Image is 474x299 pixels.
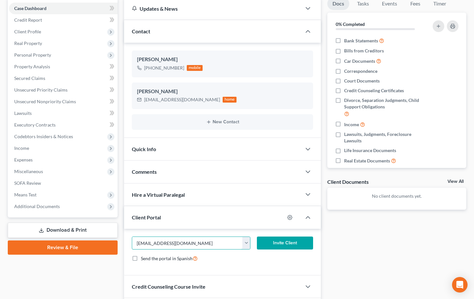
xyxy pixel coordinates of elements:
span: Case Dashboard [14,6,47,11]
div: Open Intercom Messenger [452,277,468,293]
span: Means Test [14,192,37,197]
span: Unsecured Priority Claims [14,87,68,93]
a: Lawsuits [9,107,118,119]
span: Bank Statements [344,38,378,44]
button: New Contact [137,119,308,125]
span: Comments [132,169,157,175]
a: Download & Print [8,223,118,238]
span: Bills from Creditors [344,48,384,54]
span: Car Documents [344,58,375,64]
span: Lawsuits, Judgments, Foreclosure Lawsuits [344,131,426,144]
a: Unsecured Priority Claims [9,84,118,96]
span: Contact [132,28,150,34]
a: Credit Report [9,14,118,26]
input: Enter email [132,237,243,249]
span: Court Documents [344,78,380,84]
span: Additional Documents [14,204,60,209]
strong: 0% Completed [336,21,365,27]
a: Unsecured Nonpriority Claims [9,96,118,107]
span: Credit Counseling Certificates [344,87,404,94]
span: Real Estate Documents [344,158,390,164]
span: Retirement, 401K, IRA, Pension, Annuities [344,168,426,181]
a: SOFA Review [9,177,118,189]
span: Divorce, Separation Judgments, Child Support Obligations [344,97,426,110]
span: Codebtors Insiders & Notices [14,134,73,139]
span: Client Profile [14,29,41,34]
span: Property Analysis [14,64,50,69]
div: Updates & News [132,5,294,12]
span: Secured Claims [14,75,45,81]
p: No client documents yet. [332,193,461,199]
a: Secured Claims [9,72,118,84]
div: [PERSON_NAME] [137,88,308,95]
span: SOFA Review [14,180,41,186]
a: Case Dashboard [9,3,118,14]
a: Executory Contracts [9,119,118,131]
span: Life Insurance Documents [344,147,396,154]
div: [PERSON_NAME] [137,56,308,63]
span: Hire a Virtual Paralegal [132,192,185,198]
span: Client Portal [132,214,161,220]
span: Personal Property [14,52,51,58]
div: [EMAIL_ADDRESS][DOMAIN_NAME] [144,96,220,103]
span: Executory Contracts [14,122,56,127]
span: Quick Info [132,146,156,152]
span: Credit Report [14,17,42,23]
span: Miscellaneous [14,169,43,174]
a: View All [448,179,464,184]
span: Unsecured Nonpriority Claims [14,99,76,104]
a: Property Analysis [9,61,118,72]
a: Review & File [8,240,118,255]
span: Income [14,145,29,151]
div: Client Documents [327,178,369,185]
span: Send the portal in Spanish [141,256,193,261]
span: Income [344,121,359,128]
span: Credit Counseling Course Invite [132,283,205,290]
span: Correspondence [344,68,377,74]
div: home [223,97,237,103]
span: Real Property [14,40,42,46]
span: Lawsuits [14,110,32,116]
button: Invite Client [257,237,313,249]
span: Expenses [14,157,33,162]
div: [PHONE_NUMBER] [144,65,184,71]
div: mobile [187,65,203,71]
